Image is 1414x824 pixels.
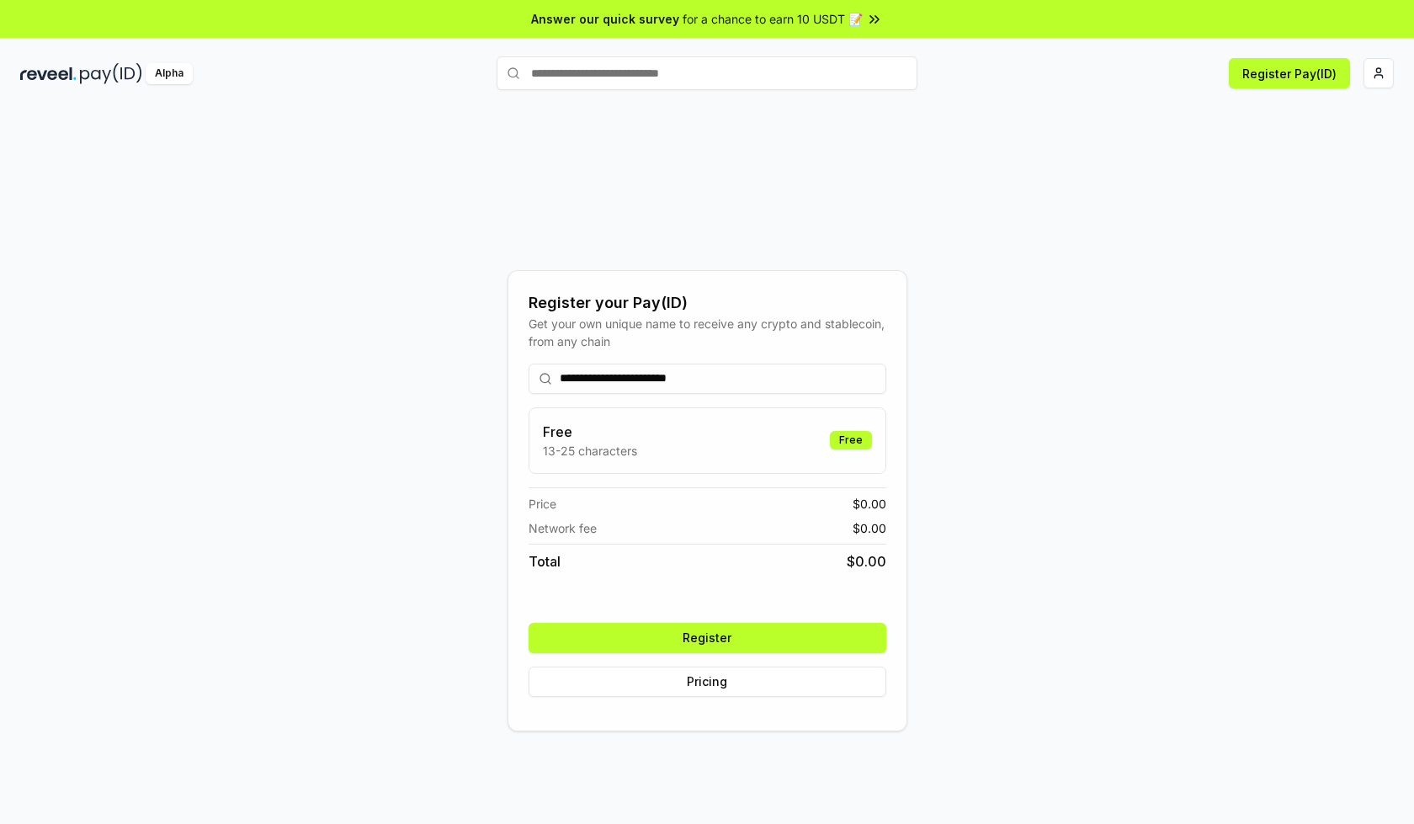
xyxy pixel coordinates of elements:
div: Get your own unique name to receive any crypto and stablecoin, from any chain [529,315,886,350]
span: for a chance to earn 10 USDT 📝 [683,10,863,28]
h3: Free [543,422,637,442]
div: Free [830,431,872,449]
span: Total [529,551,561,571]
p: 13-25 characters [543,442,637,460]
button: Pricing [529,667,886,697]
span: $ 0.00 [853,519,886,537]
span: Answer our quick survey [531,10,679,28]
button: Register [529,623,886,653]
button: Register Pay(ID) [1229,58,1350,88]
span: $ 0.00 [853,495,886,513]
span: $ 0.00 [847,551,886,571]
div: Register your Pay(ID) [529,291,886,315]
span: Network fee [529,519,597,537]
img: reveel_dark [20,63,77,84]
img: pay_id [80,63,142,84]
div: Alpha [146,63,193,84]
span: Price [529,495,556,513]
